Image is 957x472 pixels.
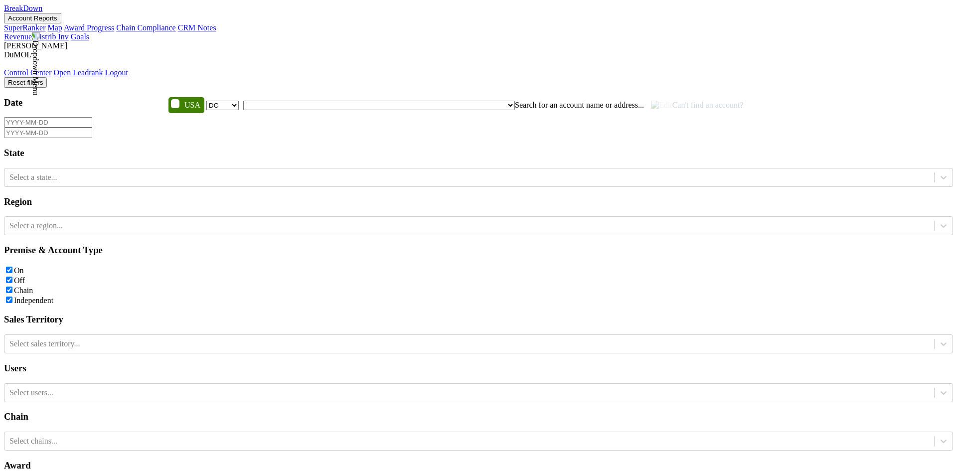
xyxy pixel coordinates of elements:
[515,101,644,109] span: Search for an account name or address...
[4,148,953,158] h3: State
[4,41,953,50] div: [PERSON_NAME]
[14,276,25,285] label: Off
[4,245,953,256] h3: Premise & Account Type
[651,101,672,110] img: Edit
[4,4,42,12] a: BreakDown
[4,460,953,471] h3: Award
[4,68,52,77] a: Control Center
[4,363,953,374] h3: Users
[4,314,953,325] h3: Sales Territory
[14,286,33,295] label: Chain
[71,32,89,41] a: Goals
[54,68,103,77] a: Open Leadrank
[4,117,92,128] input: YYYY-MM-DD
[4,50,31,59] span: DuMOL
[4,411,953,422] h3: Chain
[4,23,46,32] a: SuperRanker
[48,23,62,32] a: Map
[651,101,744,109] span: Can't find an account?
[4,13,61,23] button: Account Reports
[4,77,47,88] button: Reset filters
[14,296,53,305] label: Independent
[4,23,953,32] div: Account Reports
[105,68,128,77] a: Logout
[4,128,92,138] input: YYYY-MM-DD
[64,23,114,32] a: Award Progress
[4,196,953,207] h3: Region
[14,266,24,275] label: On
[116,23,176,32] a: Chain Compliance
[4,68,953,77] div: Dropdown Menu
[34,32,69,41] a: Distrib Inv
[4,97,953,108] h3: Date
[4,32,32,41] a: Revenue
[31,32,40,95] img: Dropdown Menu
[178,23,216,32] a: CRM Notes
